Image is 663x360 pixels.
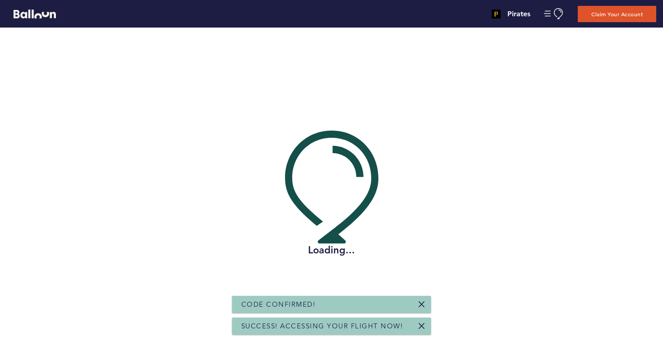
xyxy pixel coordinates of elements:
svg: Balloon [14,9,56,19]
h4: Pirates [507,9,530,19]
a: Balloon [7,9,56,19]
div: Success! Accessing your flight now! [232,318,431,335]
button: Manage Account [544,8,564,19]
div: Code Confirmed! [232,296,431,313]
h2: Loading... [285,243,378,257]
button: Claim Your Account [578,6,656,22]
